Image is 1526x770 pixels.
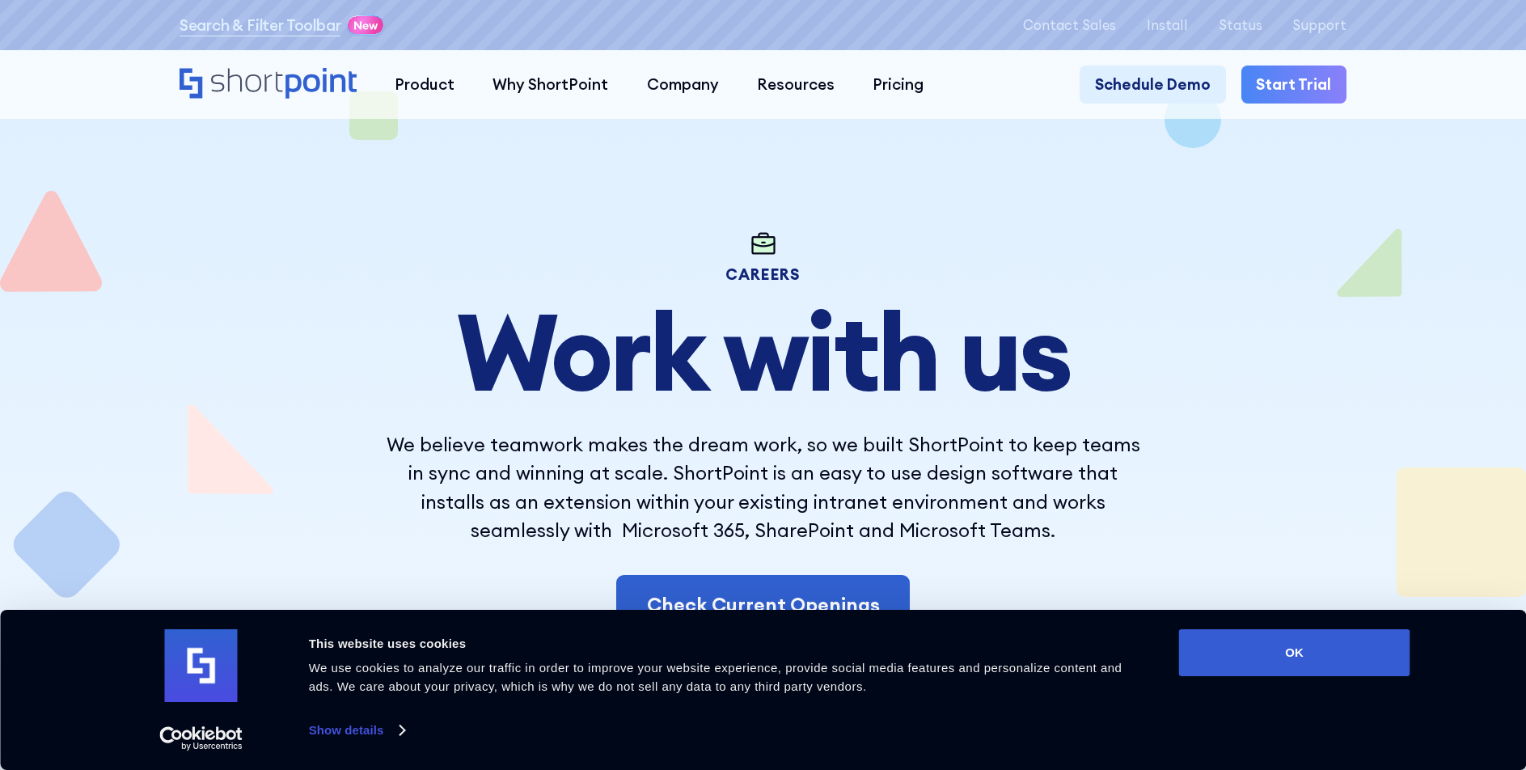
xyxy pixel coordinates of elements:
[1219,17,1262,32] a: Status
[382,268,1145,281] h1: careers
[309,661,1122,693] span: We use cookies to analyze our traffic in order to improve your website experience, provide social...
[853,66,942,104] a: Pricing
[474,66,628,104] a: Why ShortPoint
[165,629,238,702] img: logo
[647,73,719,95] div: Company
[1023,17,1116,32] a: Contact Sales
[382,304,1145,400] h2: Work with us
[1179,629,1410,676] button: OK
[1292,17,1346,32] a: Support
[1080,66,1226,104] a: Schedule Demo
[738,66,853,104] a: Resources
[180,14,341,36] a: Search & Filter Toolbar
[1241,66,1347,104] a: Start Trial
[628,66,738,104] a: Company
[130,726,272,751] a: Usercentrics Cookiebot - opens in a new window
[309,718,404,742] a: Show details
[1147,17,1188,32] a: Install
[492,73,608,95] div: Why ShortPoint
[180,68,357,101] a: Home
[757,73,835,95] div: Resources
[395,73,454,95] div: Product
[382,430,1145,545] p: We believe teamwork makes the dream work, so we built ShortPoint to keep teams in sync and winnin...
[873,73,924,95] div: Pricing
[309,634,1143,654] div: This website uses cookies
[616,575,910,634] a: Check Current Openings
[376,66,474,104] a: Product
